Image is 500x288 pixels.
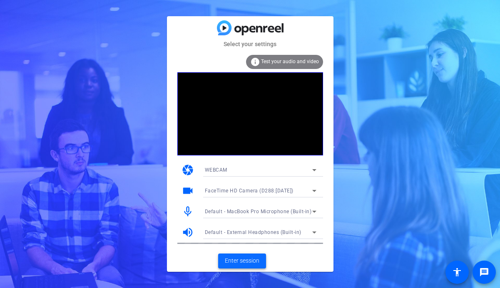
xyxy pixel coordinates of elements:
[167,39,333,49] mat-card-subtitle: Select your settings
[452,267,462,277] mat-icon: accessibility
[225,256,259,265] span: Enter session
[182,226,194,239] mat-icon: volume_up
[217,20,284,35] img: blue-gradient.svg
[218,254,266,268] button: Enter session
[205,167,227,173] span: WEBCAM
[479,267,489,277] mat-icon: message
[205,209,312,214] span: Default - MacBook Pro Microphone (Built-in)
[261,59,319,64] span: Test your audio and video
[250,57,260,67] mat-icon: info
[182,185,194,197] mat-icon: videocam
[205,188,294,194] span: FaceTime HD Camera (D288:[DATE])
[182,164,194,176] mat-icon: camera
[205,229,301,235] span: Default - External Headphones (Built-in)
[182,205,194,218] mat-icon: mic_none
